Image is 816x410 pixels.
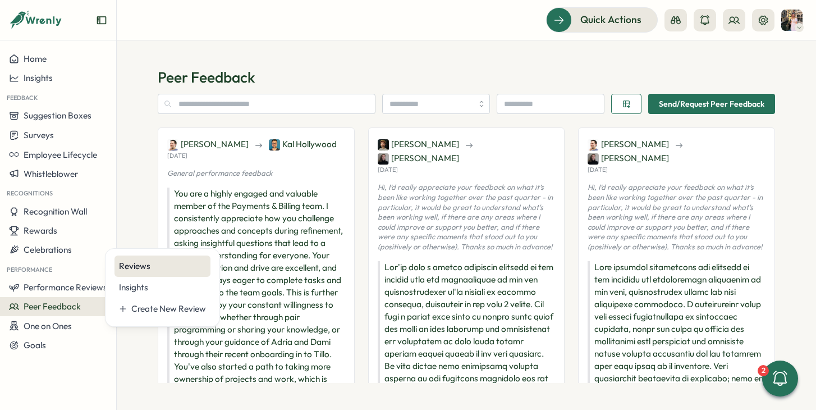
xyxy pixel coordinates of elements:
span: [PERSON_NAME] [167,138,249,151]
p: Peer Feedback [158,67,775,87]
button: Send/Request Peer Feedback [648,94,775,114]
span: [PERSON_NAME] [378,138,459,151]
span: Suggestion Boxes [24,110,91,121]
img: Chris Hogben [167,139,178,151]
span: Insights [24,72,53,83]
span: Peer Feedback [24,301,81,312]
img: Kal Hollywood [269,139,280,151]
span: Rewards [24,225,57,236]
div: Insights [119,281,206,294]
img: Lucy Skinner [378,153,389,165]
span: Home [24,53,47,64]
span: Quick Actions [580,12,641,27]
div: Reviews [119,260,206,272]
p: Hi, I’d really appreciate your feedback on what it’s been like working together over the past qua... [588,183,765,252]
span: Performance Reviews [24,282,107,293]
span: Surveys [24,130,54,140]
p: General performance feedback [167,168,345,179]
button: Expand sidebar [96,15,107,26]
p: [DATE] [167,152,187,160]
img: Lucy Skinner [588,153,599,165]
span: Employee Lifecycle [24,149,97,160]
a: Insights [114,277,210,298]
span: Kal Hollywood [269,138,337,151]
span: Celebrations [24,244,72,255]
img: Hannah Saunders [781,10,803,31]
button: Create New Review [114,298,210,320]
span: Send/Request Peer Feedback [659,94,764,113]
button: Quick Actions [546,7,658,32]
span: One on Ones [24,321,72,331]
img: Arron Jennings [378,139,389,151]
img: Chris Hogben [588,139,599,151]
span: [PERSON_NAME] [378,152,459,165]
span: Recognition Wall [24,206,87,217]
a: Reviews [114,256,210,277]
span: Whistleblower [24,168,78,179]
p: Hi, I’d really appreciate your feedback on what it’s been like working together over the past qua... [378,183,556,252]
button: 2 [762,361,798,397]
p: [DATE] [378,166,398,174]
p: [DATE] [588,166,608,174]
div: 2 [758,365,769,376]
div: Create New Review [131,303,206,315]
span: [PERSON_NAME] [588,138,669,151]
span: [PERSON_NAME] [588,152,669,165]
span: Goals [24,340,46,350]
